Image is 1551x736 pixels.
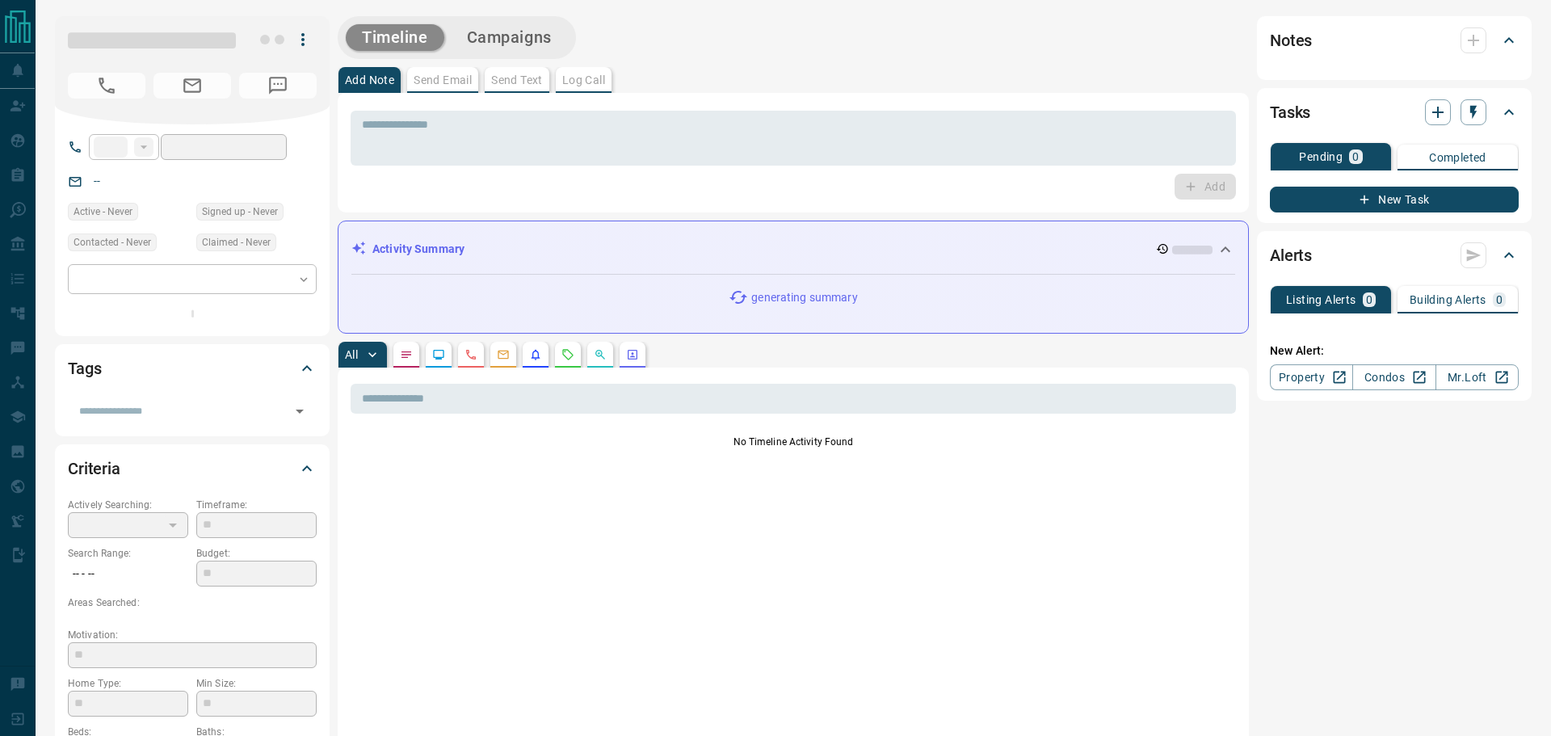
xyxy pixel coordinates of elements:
[1270,21,1519,60] div: Notes
[68,498,188,512] p: Actively Searching:
[751,289,857,306] p: generating summary
[529,348,542,361] svg: Listing Alerts
[561,348,574,361] svg: Requests
[1435,364,1519,390] a: Mr.Loft
[1270,93,1519,132] div: Tasks
[594,348,607,361] svg: Opportunities
[400,348,413,361] svg: Notes
[345,74,394,86] p: Add Note
[497,348,510,361] svg: Emails
[68,355,101,381] h2: Tags
[239,73,317,99] span: No Number
[68,561,188,587] p: -- - --
[351,435,1236,449] p: No Timeline Activity Found
[68,676,188,691] p: Home Type:
[288,400,311,423] button: Open
[68,628,317,642] p: Motivation:
[1270,364,1353,390] a: Property
[451,24,568,51] button: Campaigns
[1270,187,1519,212] button: New Task
[1366,294,1372,305] p: 0
[68,456,120,482] h2: Criteria
[1270,242,1312,268] h2: Alerts
[1270,236,1519,275] div: Alerts
[346,24,444,51] button: Timeline
[626,348,639,361] svg: Agent Actions
[1352,364,1435,390] a: Condos
[196,546,317,561] p: Budget:
[345,349,358,360] p: All
[1496,294,1503,305] p: 0
[1410,294,1486,305] p: Building Alerts
[153,73,231,99] span: No Email
[1429,152,1486,163] p: Completed
[1352,151,1359,162] p: 0
[464,348,477,361] svg: Calls
[1270,27,1312,53] h2: Notes
[68,546,188,561] p: Search Range:
[68,73,145,99] span: No Number
[351,234,1235,264] div: Activity Summary
[196,676,317,691] p: Min Size:
[68,449,317,488] div: Criteria
[68,349,317,388] div: Tags
[1286,294,1356,305] p: Listing Alerts
[68,595,317,610] p: Areas Searched:
[1270,99,1310,125] h2: Tasks
[74,204,132,220] span: Active - Never
[74,234,151,250] span: Contacted - Never
[372,241,464,258] p: Activity Summary
[1270,343,1519,360] p: New Alert:
[1299,151,1343,162] p: Pending
[432,348,445,361] svg: Lead Browsing Activity
[94,175,100,187] a: --
[196,498,317,512] p: Timeframe:
[202,204,278,220] span: Signed up - Never
[202,234,271,250] span: Claimed - Never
